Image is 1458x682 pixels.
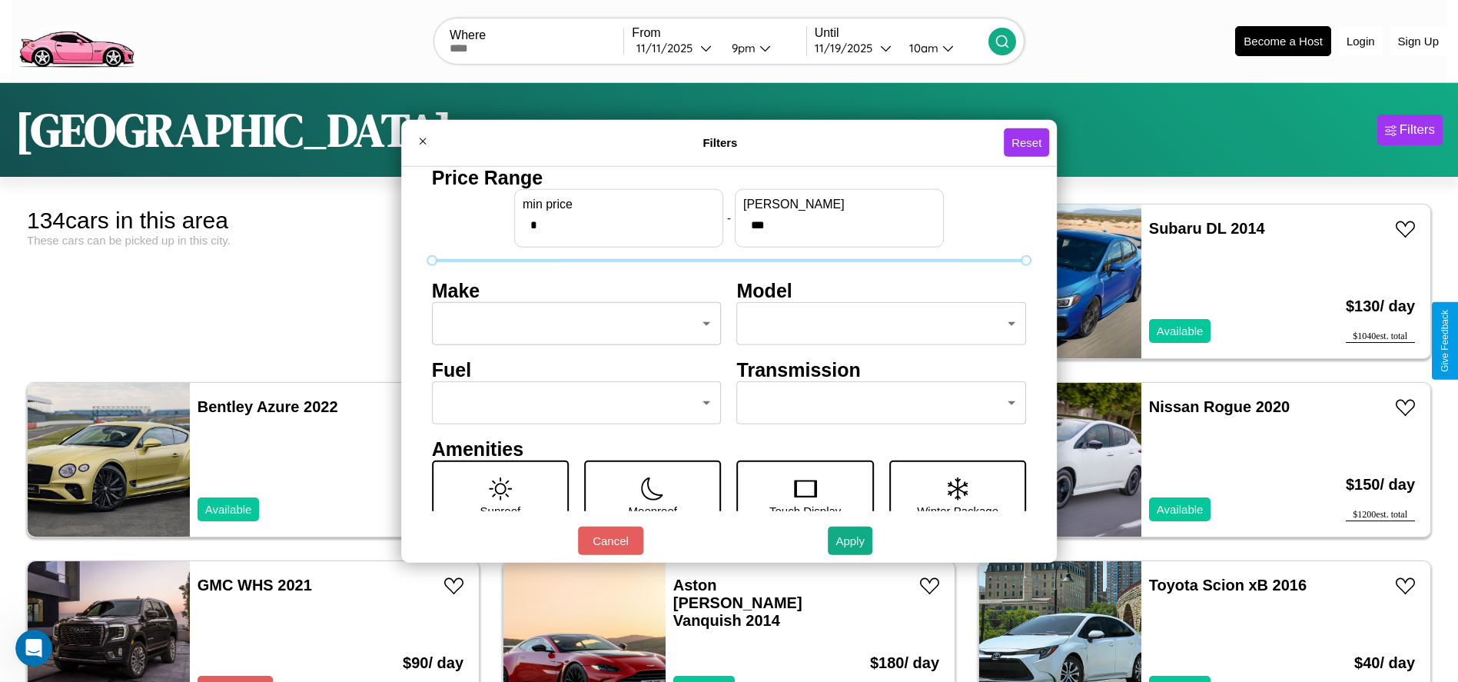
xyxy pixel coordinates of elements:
h4: Filters [437,136,1004,149]
p: Available [1157,499,1204,520]
a: Aston [PERSON_NAME] Vanquish 2014 [673,577,802,629]
h4: Model [737,279,1027,301]
button: Cancel [578,527,643,555]
button: 10am [897,40,988,56]
label: Until [815,26,988,40]
p: Sunroof [480,500,521,521]
a: Toyota Scion xB 2016 [1149,577,1307,594]
a: GMC WHS 2021 [198,577,312,594]
div: 10am [902,41,942,55]
h1: [GEOGRAPHIC_DATA] [15,98,452,161]
label: From [632,26,805,40]
div: $ 1200 est. total [1346,509,1415,521]
h4: Fuel [432,358,722,381]
h4: Amenities [432,437,1027,460]
label: Where [450,28,623,42]
p: Moonroof [629,500,677,521]
p: - [727,208,731,228]
iframe: Intercom live chat [15,630,52,667]
div: Give Feedback [1440,310,1450,372]
h3: $ 130 / day [1346,282,1415,331]
button: 11/11/2025 [632,40,719,56]
p: Available [205,499,252,520]
button: Login [1339,27,1383,55]
div: Filters [1400,122,1435,138]
button: Become a Host [1235,26,1331,56]
button: Filters [1377,115,1443,145]
label: min price [523,197,715,211]
a: Subaru DL 2014 [1149,220,1265,237]
h4: Transmission [737,358,1027,381]
div: $ 1040 est. total [1346,331,1415,343]
img: logo [12,8,141,72]
div: 11 / 11 / 2025 [636,41,700,55]
p: Winter Package [917,500,998,521]
label: [PERSON_NAME] [743,197,935,211]
div: 134 cars in this area [27,208,480,234]
button: Sign Up [1390,27,1446,55]
div: These cars can be picked up in this city. [27,234,480,247]
p: Available [1157,321,1204,341]
div: 11 / 19 / 2025 [815,41,880,55]
p: Touch Display [769,500,841,521]
h4: Price Range [432,166,1027,188]
a: Nissan Rogue 2020 [1149,398,1290,415]
a: Bentley Azure 2022 [198,398,338,415]
button: 9pm [719,40,806,56]
button: Reset [1004,128,1049,157]
button: Apply [828,527,872,555]
div: 9pm [724,41,759,55]
h3: $ 150 / day [1346,461,1415,509]
h4: Make [432,279,722,301]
